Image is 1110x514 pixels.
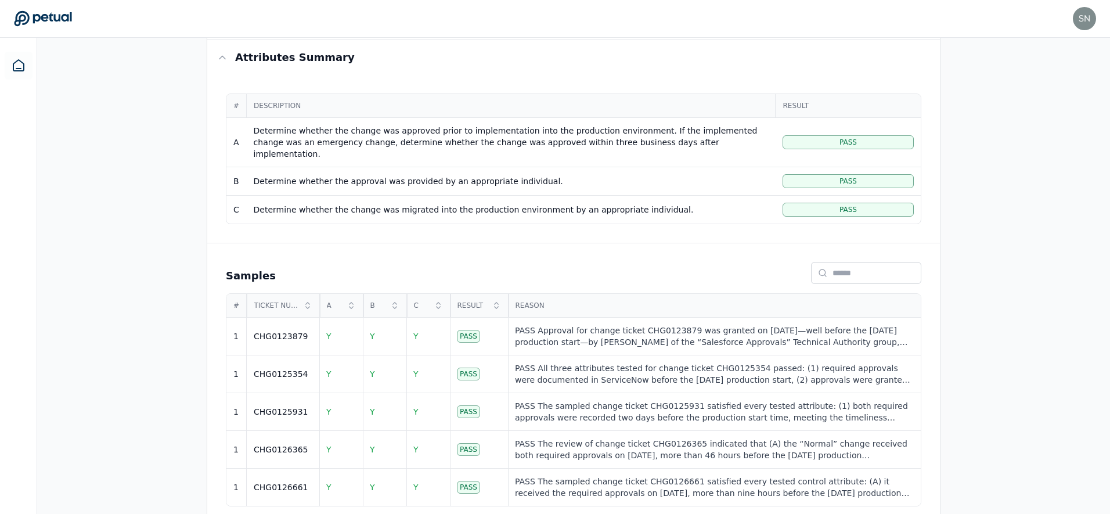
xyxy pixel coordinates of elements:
td: A [226,118,247,167]
span: Description [254,101,768,110]
span: Y [326,445,331,454]
span: Y [370,483,375,492]
a: Go to Dashboard [14,10,72,27]
span: Pass [839,138,857,147]
span: Result [783,101,914,110]
span: Y [326,407,331,416]
div: Pass [457,405,480,418]
div: Determine whether the approval was provided by an appropriate individual. [254,175,769,187]
td: 1 [226,393,247,431]
span: Y [370,332,375,341]
span: Ticket number [254,301,300,310]
span: # [233,301,240,310]
span: # [233,101,239,110]
button: Attributes summary [207,40,940,75]
span: Y [413,445,419,454]
div: Pass [457,368,480,380]
span: Reason [516,301,914,310]
td: C [226,196,247,224]
div: CHG0123879 [254,330,308,342]
h3: Attributes summary [235,49,355,66]
div: CHG0125931 [254,406,308,418]
div: Pass [457,481,480,494]
span: Y [413,407,419,416]
span: Y [326,369,331,379]
div: PASS All three attributes tested for change ticket CHG0125354 passed: (1) required approvals were... [515,362,914,386]
a: Dashboard [5,52,33,80]
div: PASS Approval for change ticket CHG0123879 was granted on [DATE]—well before the [DATE] productio... [515,325,914,348]
span: Y [370,407,375,416]
div: CHG0126365 [254,444,308,455]
span: A [327,301,343,310]
div: Determine whether the change was approved prior to implementation into the production environment... [254,125,769,160]
span: Y [370,369,375,379]
td: 1 [226,469,247,506]
div: Determine whether the change was migrated into the production environment by an appropriate indiv... [254,204,769,215]
h2: Samples [226,268,276,284]
div: PASS The review of change ticket CHG0126365 indicated that (A) the “Normal” change received both ... [515,438,914,461]
td: 1 [226,355,247,393]
span: Result [457,301,488,310]
span: Y [326,332,331,341]
span: Y [413,483,419,492]
span: Y [370,445,375,454]
span: Pass [839,177,857,186]
td: B [226,167,247,196]
td: 1 [226,431,247,469]
div: CHG0126661 [254,481,308,493]
div: CHG0125354 [254,368,308,380]
span: B [370,301,387,310]
img: snir@petual.ai [1073,7,1096,30]
div: PASS The sampled change ticket CHG0126661 satisfied every tested control attribute: (A) it receiv... [515,476,914,499]
td: 1 [226,318,247,355]
span: Y [413,369,419,379]
span: Pass [839,205,857,214]
span: C [414,301,430,310]
div: Pass [457,443,480,456]
div: PASS The sampled change ticket CHG0125931 satisfied every tested attribute: (1) both required app... [515,400,914,423]
span: Y [326,483,331,492]
span: Y [413,332,419,341]
div: Pass [457,330,480,343]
